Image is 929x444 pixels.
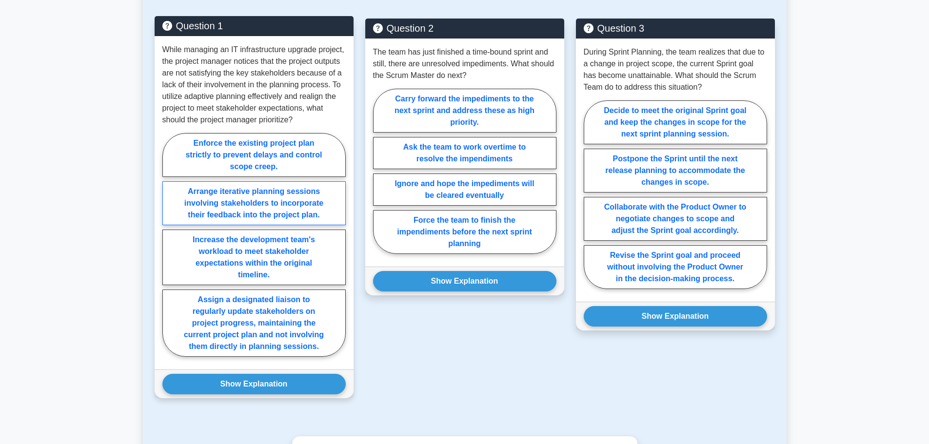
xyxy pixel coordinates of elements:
label: Ask the team to work overtime to resolve the impendiments [373,137,556,169]
label: Enforce the existing project plan strictly to prevent delays and control scope creep. [162,133,346,177]
label: Decide to meet the original Sprint goal and keep the changes in scope for the next sprint plannin... [584,100,767,144]
label: Ignore and hope the impediments will be cleared eventually [373,174,556,206]
label: Arrange iterative planning sessions involving stakeholders to incorporate their feedback into the... [162,181,346,225]
h5: Question 2 [373,22,556,34]
p: During Sprint Planning, the team realizes that due to a change in project scope, the current Spri... [584,46,767,93]
label: Assign a designated liaison to regularly update stakeholders on project progress, maintaining the... [162,290,346,357]
label: Collaborate with the Product Owner to negotiate changes to scope and adjust the Sprint goal accor... [584,197,767,241]
label: Force the team to finish the impendiments before the next sprint planning [373,210,556,254]
label: Revise the Sprint goal and proceed without involving the Product Owner in the decision-making pro... [584,245,767,289]
h5: Question 1 [162,20,346,32]
label: Carry forward the impediments to the next sprint and address these as high priority. [373,89,556,133]
p: The team has just finished a time-bound sprint and still, there are unresolved impediments. What ... [373,46,556,81]
label: Increase the development team's workload to meet stakeholder expectations within the original tim... [162,230,346,285]
h5: Question 3 [584,22,767,34]
button: Show Explanation [162,374,346,394]
button: Show Explanation [584,306,767,327]
button: Show Explanation [373,271,556,291]
p: While managing an IT infrastructure upgrade project, the project manager notices that the project... [162,44,346,126]
label: Postpone the Sprint until the next release planning to accommodate the changes in scope. [584,149,767,193]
